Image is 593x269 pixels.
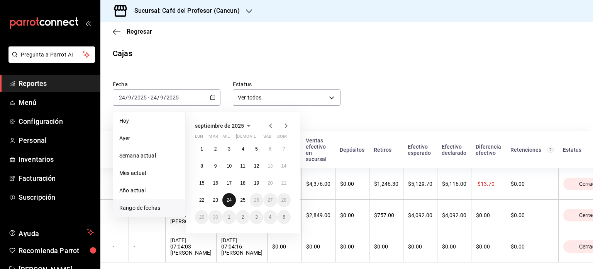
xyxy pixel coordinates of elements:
[233,82,341,87] label: Estatus
[268,163,273,169] abbr: 13 de septiembre de 2025
[268,197,273,203] abbr: 27 de septiembre de 2025
[277,210,291,224] button: 5 de octubre de 2025
[125,94,128,101] span: /
[374,181,398,187] div: $1,246.30
[195,210,208,224] button: 29 de septiembre de 2025
[442,144,466,156] div: Efectivo declarado
[240,180,245,186] abbr: 18 de septiembre de 2025
[408,181,432,187] div: $5,129.70
[113,48,132,59] div: Cajas
[208,142,222,156] button: 2 de septiembre de 2025
[148,94,149,101] span: -
[263,193,277,207] button: 27 de septiembre de 2025
[228,146,230,152] abbr: 3 de septiembre de 2025
[511,181,554,187] div: $0.00
[19,154,94,164] span: Inventarios
[250,134,256,142] abbr: viernes
[340,181,364,187] div: $0.00
[19,135,94,146] span: Personal
[236,134,281,142] abbr: jueves
[254,163,259,169] abbr: 12 de septiembre de 2025
[199,214,204,220] abbr: 29 de septiembre de 2025
[306,243,330,250] div: $0.00
[213,197,218,203] abbr: 23 de septiembre de 2025
[227,163,232,169] abbr: 10 de septiembre de 2025
[222,176,236,190] button: 17 de septiembre de 2025
[254,180,259,186] abbr: 19 de septiembre de 2025
[222,159,236,173] button: 10 de septiembre de 2025
[250,210,263,224] button: 3 de octubre de 2025
[119,94,125,101] input: --
[19,78,94,89] span: Reportes
[263,159,277,173] button: 13 de septiembre de 2025
[242,214,244,220] abbr: 2 de octubre de 2025
[195,134,203,142] abbr: lunes
[119,187,179,195] span: Año actual
[200,146,203,152] abbr: 1 de septiembre de 2025
[214,163,217,169] abbr: 9 de septiembre de 2025
[19,97,94,108] span: Menú
[208,210,222,224] button: 30 de septiembre de 2025
[119,204,179,212] span: Rango de fechas
[255,146,258,152] abbr: 5 de septiembre de 2025
[511,212,554,218] div: $0.00
[268,180,273,186] abbr: 20 de septiembre de 2025
[240,197,245,203] abbr: 25 de septiembre de 2025
[281,180,286,186] abbr: 21 de septiembre de 2025
[19,173,94,183] span: Facturación
[240,163,245,169] abbr: 11 de septiembre de 2025
[227,180,232,186] abbr: 17 de septiembre de 2025
[228,214,230,220] abbr: 1 de octubre de 2025
[134,243,161,250] div: -
[476,212,501,218] div: $0.00
[277,159,291,173] button: 14 de septiembre de 2025
[236,193,249,207] button: 25 de septiembre de 2025
[132,94,134,101] span: /
[281,197,286,203] abbr: 28 de septiembre de 2025
[269,214,271,220] abbr: 4 de octubre de 2025
[208,176,222,190] button: 16 de septiembre de 2025
[374,147,398,153] div: Retiros
[166,94,179,101] input: ----
[340,212,364,218] div: $0.00
[113,82,220,87] label: Fecha
[164,94,166,101] span: /
[170,237,212,256] div: [DATE] 07:04:03 [PERSON_NAME]
[199,180,204,186] abbr: 15 de septiembre de 2025
[250,142,263,156] button: 5 de septiembre de 2025
[19,192,94,202] span: Suscripción
[160,94,164,101] input: --
[195,142,208,156] button: 1 de septiembre de 2025
[547,147,554,153] svg: Total de retenciones de propinas registradas
[113,28,152,35] button: Regresar
[213,214,218,220] abbr: 30 de septiembre de 2025
[195,121,253,130] button: septiembre de 2025
[233,89,341,106] div: Ver todos
[374,212,398,218] div: $757.00
[242,146,244,152] abbr: 4 de septiembre de 2025
[283,214,285,220] abbr: 5 de octubre de 2025
[442,181,466,187] div: $5,116.00
[476,144,501,156] div: Diferencia efectivo
[263,142,277,156] button: 6 de septiembre de 2025
[254,197,259,203] abbr: 26 de septiembre de 2025
[134,94,147,101] input: ----
[277,134,287,142] abbr: domingo
[214,146,217,152] abbr: 2 de septiembre de 2025
[19,245,94,256] span: Recomienda Parrot
[195,193,208,207] button: 22 de septiembre de 2025
[263,210,277,224] button: 4 de octubre de 2025
[236,176,249,190] button: 18 de septiembre de 2025
[195,123,244,129] span: septiembre de 2025
[476,243,501,250] div: $0.00
[200,163,203,169] abbr: 8 de septiembre de 2025
[277,142,291,156] button: 7 de septiembre de 2025
[277,193,291,207] button: 28 de septiembre de 2025
[19,116,94,127] span: Configuración
[374,243,398,250] div: $0.00
[340,243,364,250] div: $0.00
[85,20,91,26] button: open_drawer_menu
[195,176,208,190] button: 15 de septiembre de 2025
[442,212,466,218] div: $4,092.00
[227,197,232,203] abbr: 24 de septiembre de 2025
